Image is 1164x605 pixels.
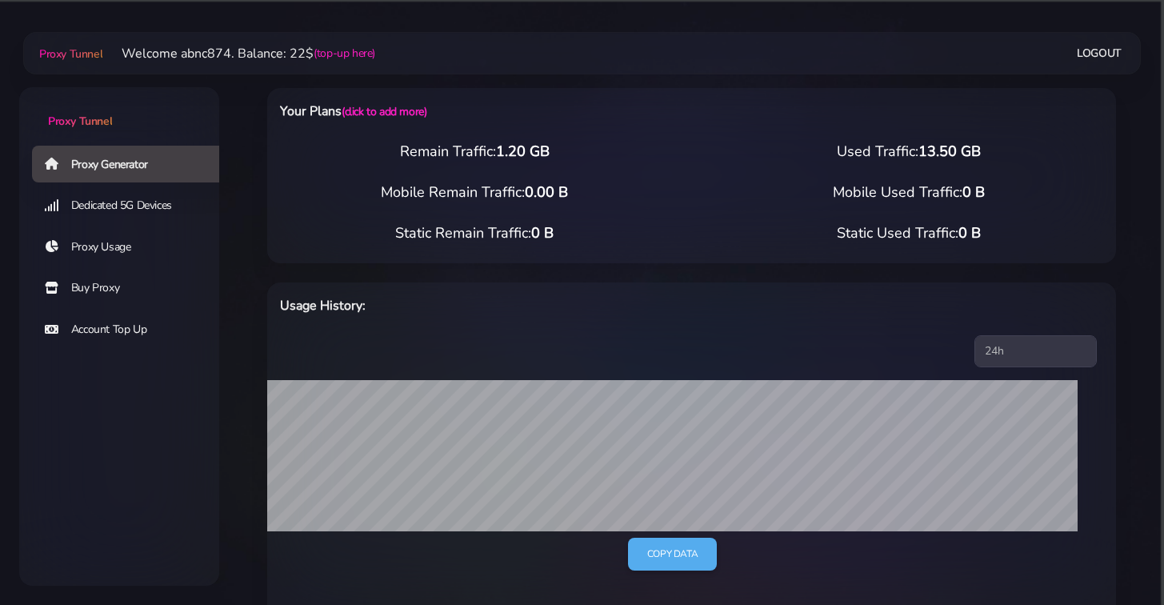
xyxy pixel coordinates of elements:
a: Copy data [628,538,717,571]
span: 0 B [531,223,554,242]
span: 1.20 GB [496,142,550,161]
iframe: Webchat Widget [1086,527,1144,585]
a: Proxy Generator [32,146,232,182]
div: Static Remain Traffic: [258,222,692,244]
span: Proxy Tunnel [48,114,112,129]
div: Remain Traffic: [258,141,692,162]
span: 13.50 GB [918,142,981,161]
a: Proxy Tunnel [36,41,102,66]
span: 0.00 B [525,182,568,202]
h6: Your Plans [280,101,752,122]
div: Mobile Remain Traffic: [258,182,692,203]
a: Proxy Usage [32,229,232,266]
span: Proxy Tunnel [39,46,102,62]
div: Static Used Traffic: [692,222,1126,244]
li: Welcome abnc874. Balance: 22$ [102,44,375,63]
a: Logout [1077,38,1122,68]
a: Account Top Up [32,311,232,348]
a: (click to add more) [342,104,426,119]
span: 0 B [958,223,981,242]
a: Dedicated 5G Devices [32,187,232,224]
span: 0 B [962,182,985,202]
a: Proxy Tunnel [19,87,219,130]
a: Buy Proxy [32,270,232,307]
h6: Usage History: [280,295,752,316]
a: (top-up here) [314,45,375,62]
div: Used Traffic: [692,141,1126,162]
div: Mobile Used Traffic: [692,182,1126,203]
